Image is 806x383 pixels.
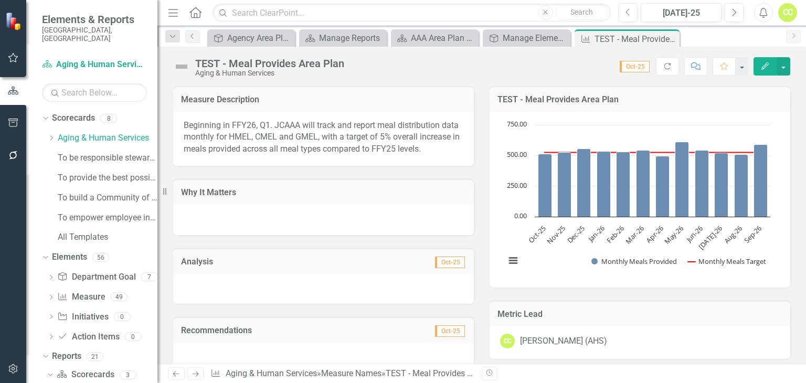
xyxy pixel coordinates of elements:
a: Scorecards [52,112,95,124]
path: Sep-26, 589. Monthly Meals Provided. [754,144,768,217]
div: TEST - Meal Provides Area Plan [595,33,677,46]
path: Jul-26, 522. Monthly Meals Provided. [715,153,728,217]
div: 3 [120,370,136,379]
text: Jun-26 [683,224,704,244]
a: Measure Names [321,368,381,378]
svg: Interactive chart [500,120,776,277]
text: May-26 [662,224,685,246]
a: Aging & Human Services [42,59,147,71]
h3: Measure Description [181,95,466,104]
div: CC [500,334,515,348]
div: 7 [141,273,158,282]
div: 56 [92,253,109,262]
g: Monthly Meals Provided, series 1 of 2. Bar series with 12 bars. [538,142,768,217]
a: Initiatives [57,311,108,323]
div: TEST - Meal Provides Area Plan [195,58,344,69]
span: Oct-25 [620,61,650,72]
path: Dec-25, 555. Monthly Meals Provided. [577,148,591,217]
text: Jan-26 [586,224,607,244]
h3: TEST - Meal Provides Area Plan [497,95,782,104]
span: Oct-25 [435,325,465,337]
div: Manage Reports [319,31,384,45]
button: [DATE]-25 [641,3,722,22]
div: Manage Elements [503,31,568,45]
div: 49 [111,293,128,302]
button: CC [778,3,797,22]
text: [DATE]-26 [696,224,724,251]
a: Action Items [57,331,119,343]
text: Dec-25 [565,224,587,245]
text: 250.00 [507,180,527,190]
img: Not Defined [173,58,190,75]
div: [PERSON_NAME] (AHS) [520,335,607,347]
a: AAA Area Plan FY 2026 [394,31,476,45]
path: May-26, 612. Monthly Meals Provided. [675,142,689,217]
img: ClearPoint Strategy [5,12,24,30]
a: To build a Community of Choice where people want to live and work​ [58,192,157,204]
span: Beginning in FFY26, Q1. JCAAA will track and report meal distribution data monthly for HMEL, CMEL... [184,120,460,154]
a: Department Goal [57,271,135,283]
h3: Analysis [181,257,326,267]
input: Search ClearPoint... [213,4,610,22]
input: Search Below... [42,83,147,102]
a: To empower employee innovation and productivity [58,212,157,224]
a: Reports [52,350,81,363]
a: Scorecards [57,369,114,381]
a: Aging & Human Services [226,368,317,378]
path: Aug-26, 509. Monthly Meals Provided. [735,154,748,217]
div: AAA Area Plan FY 2026 [411,31,476,45]
div: Agency Area Plan FY '26 - '29 [227,31,292,45]
text: Apr-26 [644,224,665,244]
a: Agency Area Plan FY '26 - '29 [210,31,292,45]
div: TEST - Meal Provides Area Plan [386,368,503,378]
div: 8 [100,114,117,123]
button: Show Monthly Meals Target [688,257,766,266]
div: [DATE]-25 [644,7,718,19]
h3: Recommendations [181,326,379,335]
button: Show Monthly Meals Provided [591,257,677,266]
a: Manage Reports [302,31,384,45]
div: 0 [125,332,142,341]
path: Nov-25, 524. Monthly Meals Provided. [558,152,571,217]
span: Elements & Reports [42,13,147,26]
button: View chart menu, Chart [506,253,521,268]
a: To provide the best possible mandatory and discretionary services [58,172,157,184]
a: Measure [57,291,105,303]
text: Oct-25 [526,224,547,244]
a: Aging & Human Services [58,132,157,144]
path: Oct-25, 513. Monthly Meals Provided. [538,154,552,217]
small: [GEOGRAPHIC_DATA], [GEOGRAPHIC_DATA] [42,26,147,43]
button: Search [556,5,608,20]
text: Mar-26 [623,224,645,246]
text: Sep-26 [742,224,763,245]
text: 0.00 [514,211,527,220]
div: Chart. Highcharts interactive chart. [500,120,780,277]
path: Jan-26, 534. Monthly Meals Provided. [597,151,611,217]
text: Aug-26 [722,224,744,246]
a: All Templates [58,231,157,243]
span: Oct-25 [435,257,465,268]
path: Feb-26, 528. Monthly Meals Provided. [617,152,630,217]
text: 750.00 [507,119,527,129]
h3: Metric Lead [497,310,782,319]
a: Elements [52,251,87,263]
h3: Why It Matters [181,188,466,197]
path: Jun-26, 544. Monthly Meals Provided. [695,150,709,217]
div: 21 [87,352,103,361]
a: Manage Elements [485,31,568,45]
div: » » [210,368,474,380]
div: Aging & Human Services [195,69,344,77]
path: Apr-26, 497. Monthly Meals Provided. [656,156,670,217]
text: 500.00 [507,150,527,159]
span: Search [570,8,593,16]
text: Nov-25 [545,224,567,246]
div: 0 [114,312,131,321]
a: To be responsible stewards of taxpayers' money​ [58,152,157,164]
path: Mar-26, 541. Monthly Meals Provided. [637,150,650,217]
text: Feb-26 [604,224,626,245]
